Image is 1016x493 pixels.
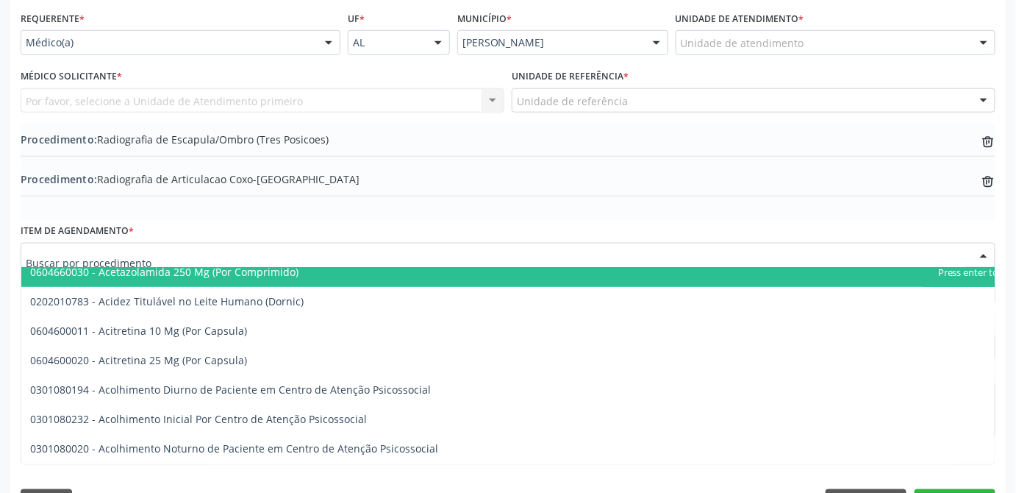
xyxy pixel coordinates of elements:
[21,172,97,186] span: Procedimento:
[21,220,134,243] label: Item de agendamento
[30,265,298,279] span: 0604660030 - Acetazolamida 250 Mg (Por Comprimido)
[21,7,85,30] label: Requerente
[348,7,365,30] label: UF
[21,171,359,187] span: Radiografia de Articulacao Coxo-[GEOGRAPHIC_DATA]
[353,35,419,50] span: AL
[676,7,804,30] label: Unidade de atendimento
[21,132,329,147] span: Radiografia de Escapula/Ombro (Tres Posicoes)
[21,132,97,146] span: Procedimento:
[30,441,438,455] span: 0301080020 - Acolhimento Noturno de Paciente em Centro de Atenção Psicossocial
[681,35,804,51] span: Unidade de atendimento
[30,353,247,367] span: 0604600020 - Acitretina 25 Mg (Por Capsula)
[457,7,512,30] label: Município
[462,35,638,50] span: [PERSON_NAME]
[512,65,629,88] label: Unidade de referência
[26,248,965,277] input: Buscar por procedimento
[21,65,122,88] label: Médico Solicitante
[30,412,367,426] span: 0301080232 - Acolhimento Inicial Por Centro de Atenção Psicossocial
[30,324,247,338] span: 0604600011 - Acitretina 10 Mg (Por Capsula)
[30,294,304,308] span: 0202010783 - Acidez Titulável no Leite Humano (Dornic)
[30,383,431,397] span: 0301080194 - Acolhimento Diurno de Paciente em Centro de Atenção Psicossocial
[26,35,310,50] span: Médico(a)
[517,93,628,109] span: Unidade de referência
